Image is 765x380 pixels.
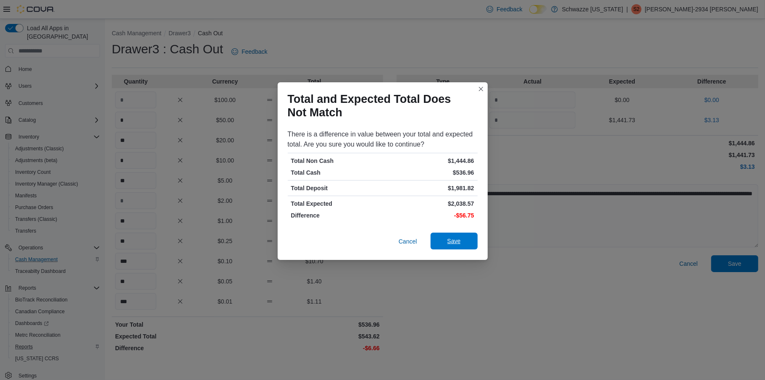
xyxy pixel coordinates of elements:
[384,211,474,220] p: -$56.75
[384,199,474,208] p: $2,038.57
[291,199,381,208] p: Total Expected
[291,184,381,192] p: Total Deposit
[291,157,381,165] p: Total Non Cash
[384,168,474,177] p: $536.96
[288,92,471,119] h1: Total and Expected Total Does Not Match
[384,184,474,192] p: $1,981.82
[431,233,478,249] button: Save
[288,129,478,149] div: There is a difference in value between your total and expected total. Are you sure you would like...
[399,237,417,246] span: Cancel
[291,211,381,220] p: Difference
[476,84,486,94] button: Closes this modal window
[291,168,381,177] p: Total Cash
[447,237,461,245] span: Save
[384,157,474,165] p: $1,444.86
[395,233,421,250] button: Cancel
